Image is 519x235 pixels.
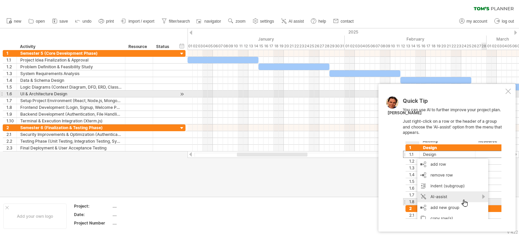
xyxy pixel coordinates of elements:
div: You can use AI to further improve your project plan. Just right-click on a row or the header of a... [403,98,504,219]
div: 1.4 [6,77,17,84]
div: Wednesday, 5 February 2025 [365,43,370,50]
div: Status [156,43,171,50]
div: 1 [6,50,17,56]
a: new [5,17,23,26]
div: Saturday, 18 January 2025 [274,43,279,50]
div: Project Idea Finalization & Approval [20,57,122,63]
div: Backend Development (Authentication, File Handling, Session Management) [20,111,122,117]
a: filter/search [160,17,192,26]
div: 2.3 [6,145,17,151]
span: filter/search [169,19,190,24]
div: Tuesday, 28 January 2025 [324,43,329,50]
div: 1.5 [6,84,17,90]
div: Terminal & Execution Integration (Xterm.js) [20,118,122,124]
div: 1.7 [6,97,17,104]
div: UI & Architecture Design [20,91,122,97]
div: Wednesday, 8 January 2025 [223,43,228,50]
span: open [36,19,45,24]
div: Monday, 3 March 2025 [497,43,502,50]
a: undo [73,17,94,26]
div: February 2025 [345,36,487,43]
a: open [27,17,47,26]
div: Friday, 31 January 2025 [340,43,345,50]
div: Add your own logo [3,204,67,229]
div: Thursday, 6 March 2025 [512,43,517,50]
a: my account [458,17,489,26]
div: Saturday, 25 January 2025 [309,43,314,50]
div: Tuesday, 18 February 2025 [431,43,436,50]
div: Project Number [74,220,111,226]
div: 1.9 [6,111,17,117]
div: Sunday, 9 February 2025 [385,43,390,50]
div: 1.6 [6,91,17,97]
span: save [59,19,68,24]
div: Wednesday, 29 January 2025 [329,43,335,50]
div: Thursday, 6 February 2025 [370,43,375,50]
div: Tuesday, 4 February 2025 [360,43,365,50]
div: [PERSON_NAME] [388,110,422,116]
span: new [14,19,21,24]
div: Monday, 6 January 2025 [213,43,218,50]
div: Sunday, 12 January 2025 [243,43,248,50]
a: navigator [195,17,223,26]
span: contact [341,19,354,24]
div: Thursday, 9 January 2025 [228,43,233,50]
div: 2.1 [6,131,17,138]
div: Tuesday, 14 January 2025 [253,43,258,50]
div: Tuesday, 25 February 2025 [466,43,471,50]
div: Friday, 28 February 2025 [481,43,487,50]
div: Wednesday, 15 January 2025 [258,43,264,50]
span: my account [467,19,487,24]
span: log out [502,19,514,24]
div: Friday, 17 January 2025 [269,43,274,50]
div: Saturday, 4 January 2025 [203,43,208,50]
span: import / export [128,19,154,24]
div: Thursday, 2 January 2025 [193,43,198,50]
div: Thursday, 20 February 2025 [441,43,446,50]
div: 1.10 [6,118,17,124]
div: v 422 [507,230,518,235]
span: zoom [236,19,245,24]
div: Tuesday, 4 March 2025 [502,43,507,50]
span: undo [82,19,92,24]
div: Sunday, 16 February 2025 [421,43,426,50]
div: Saturday, 1 March 2025 [487,43,492,50]
div: Thursday, 30 January 2025 [335,43,340,50]
div: Sunday, 26 January 2025 [314,43,319,50]
span: settings [260,19,274,24]
div: Testing Phase (Unit Testing, Integration Testing, System Testing, Test Cases Execution) [20,138,122,144]
div: Saturday, 22 February 2025 [451,43,456,50]
div: Quick Tip [403,98,504,107]
div: Monday, 24 February 2025 [461,43,466,50]
div: Friday, 10 January 2025 [233,43,238,50]
span: help [318,19,326,24]
div: .... [113,220,169,226]
div: Logic Diagrams (Context Diagram, DFD, ERD, Class, Use Case) [20,84,122,90]
span: navigator [204,19,221,24]
div: Frontend Development (Login, Signup, Welcome Page, Editor UI) [20,104,122,111]
div: Sunday, 23 February 2025 [456,43,461,50]
div: System Requirements Analysis [20,70,122,77]
div: Sunday, 19 January 2025 [279,43,284,50]
div: January 2025 [188,36,345,43]
div: Final Deployment & User Acceptance Testing [20,145,122,151]
a: log out [493,17,516,26]
div: Friday, 24 January 2025 [304,43,309,50]
div: Thursday, 27 February 2025 [476,43,481,50]
div: Sunday, 5 January 2025 [208,43,213,50]
div: Activity [20,43,121,50]
div: Friday, 14 February 2025 [411,43,416,50]
a: AI assist [279,17,306,26]
div: Monday, 27 January 2025 [319,43,324,50]
div: Friday, 7 February 2025 [375,43,380,50]
div: Saturday, 1 February 2025 [345,43,350,50]
div: Setup Project Environment (React, Node.js, MongoDB) [20,97,122,104]
div: Security Improvements & Optimization (Authentication, Access Control, Encryption) [20,131,122,138]
div: 1.2 [6,64,17,70]
div: 2 [6,124,17,131]
a: settings [251,17,276,26]
a: help [309,17,328,26]
div: Resource [128,43,149,50]
div: 1.8 [6,104,17,111]
div: Monday, 10 February 2025 [390,43,395,50]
